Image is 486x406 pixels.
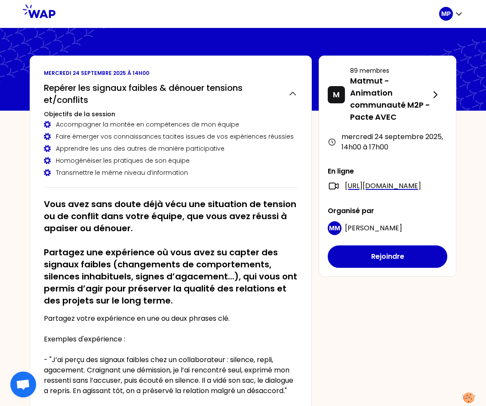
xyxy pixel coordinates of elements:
p: mercredi 24 septembre 2025 à 14h00 [44,70,298,77]
div: Transmettre le même niveau d’information [44,168,298,177]
button: Rejoindre [328,245,447,268]
h2: Vous avez sans doute déjà vécu une situation de tension ou de conflit dans votre équipe, que vous... [44,198,298,307]
p: Matmut - Animation communauté M2P - Pacte AVEC [350,75,430,123]
p: Organisé par [328,206,447,216]
p: MP [441,9,451,18]
div: Ouvrir le chat [10,372,36,397]
button: Repérer les signaux faibles & dénouer tensions et/conflits [44,82,298,106]
p: 89 membres [350,66,430,75]
div: Accompagner la montée en compétences de mon équipe [44,120,298,129]
button: MP [439,7,463,21]
div: Homogénéiser les pratiques de son équipe [44,156,298,165]
div: mercredi 24 septembre 2025 , 14h00 à 17h00 [328,132,447,152]
p: MM [329,224,340,232]
h2: Repérer les signaux faibles & dénouer tensions et/conflits [44,82,281,106]
h3: Objectifs de la session [44,110,298,118]
div: Faire émerger vos connaissances tacites issues de vos expériences réussies [44,132,298,141]
p: En ligne [328,166,447,177]
a: [URL][DOMAIN_NAME] [345,181,421,191]
p: M [333,89,340,101]
span: [PERSON_NAME] [345,223,402,233]
div: Apprendre les uns des autres de manière participative [44,144,298,153]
